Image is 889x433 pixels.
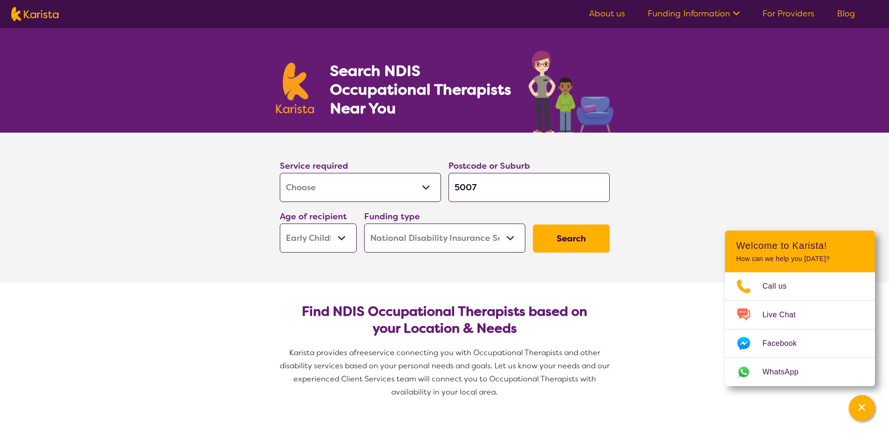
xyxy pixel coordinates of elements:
img: Karista logo [11,7,59,21]
span: Facebook [762,336,808,351]
a: Web link opens in a new tab. [725,358,875,386]
p: How can we help you [DATE]? [736,255,864,263]
h2: Welcome to Karista! [736,240,864,251]
span: WhatsApp [762,365,810,379]
span: service connecting you with Occupational Therapists and other disability services based on your p... [280,348,612,397]
span: free [354,348,369,358]
h2: Find NDIS Occupational Therapists based on your Location & Needs [287,303,602,337]
label: Age of recipient [280,211,347,222]
img: Karista logo [276,63,314,113]
a: Blog [837,8,855,19]
label: Postcode or Suburb [448,160,530,172]
label: Service required [280,160,348,172]
h1: Search NDIS Occupational Therapists Near You [330,61,512,118]
label: Funding type [364,211,420,222]
a: Funding Information [648,8,740,19]
span: Karista provides a [289,348,354,358]
input: Type [448,173,610,202]
span: Live Chat [762,308,807,322]
a: For Providers [762,8,814,19]
button: Channel Menu [849,395,875,421]
button: Search [533,224,610,253]
div: Channel Menu [725,231,875,386]
a: About us [589,8,625,19]
span: Call us [762,279,798,293]
img: occupational-therapy [529,51,613,133]
ul: Choose channel [725,272,875,386]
